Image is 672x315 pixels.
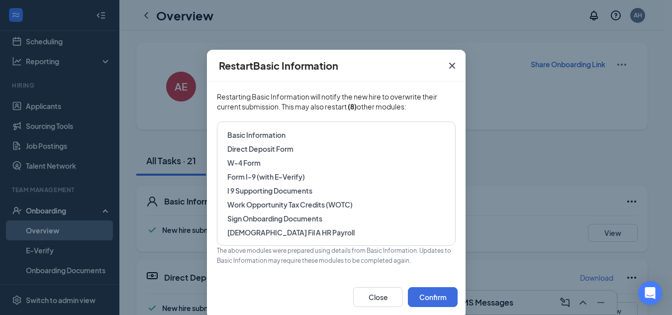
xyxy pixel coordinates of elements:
span: Basic Information [227,130,445,140]
span: I 9 Supporting Documents [227,186,445,196]
button: Confirm [408,287,458,307]
span: Work Opportunity Tax Credits (WOTC) [227,200,445,210]
span: Sign Onboarding Documents [227,213,445,223]
span: Restarting Basic Information will notify the new hire to overwrite their current submission. This... [217,92,456,121]
h4: Restart Basic Information [219,59,338,73]
span: Form I-9 (with E-Verify) [227,172,445,182]
b: ( 8 ) [348,102,357,111]
button: Close [353,287,403,307]
span: [DEMOGRAPHIC_DATA] Fil A HR Payroll [227,227,445,237]
svg: Cross [446,60,458,72]
span: Direct Deposit Form [227,144,445,154]
div: Open Intercom Messenger [638,281,662,305]
button: Close [439,50,466,82]
span: W-4 Form [227,158,445,168]
span: The above modules were prepared using details from Basic Information. Updates to Basic Informatio... [217,246,456,266]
